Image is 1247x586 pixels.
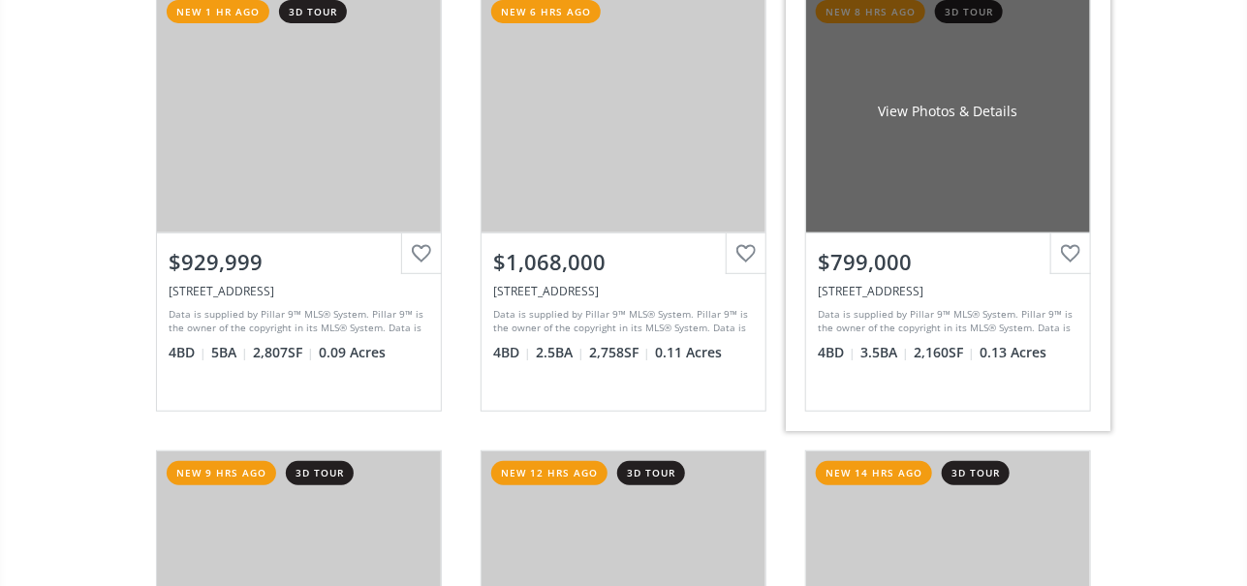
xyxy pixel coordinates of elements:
[914,343,975,362] span: 2,160 SF
[169,247,429,277] div: $929,999
[493,307,749,336] div: Data is supplied by Pillar 9™ MLS® System. Pillar 9™ is the owner of the copyright in its MLS® Sy...
[211,343,248,362] span: 5 BA
[878,102,1017,121] div: View Photos & Details
[655,343,722,362] span: 0.11 Acres
[319,343,386,362] span: 0.09 Acres
[818,283,1078,299] div: 79 Woodhaven Road SW, Calgary, AB T3C0E7
[980,343,1046,362] span: 0.13 Acres
[169,283,429,299] div: 7672 80 Avenue NE, Calgary, AB T3J 0Z6
[818,247,1078,277] div: $799,000
[493,283,754,299] div: 23 Legacy Circle SE, Calgary, AB T2X 4G5
[589,343,650,362] span: 2,758 SF
[818,307,1074,336] div: Data is supplied by Pillar 9™ MLS® System. Pillar 9™ is the owner of the copyright in its MLS® Sy...
[253,343,314,362] span: 2,807 SF
[493,247,754,277] div: $1,068,000
[493,343,531,362] span: 4 BD
[860,343,909,362] span: 3.5 BA
[169,343,206,362] span: 4 BD
[818,343,856,362] span: 4 BD
[169,307,424,336] div: Data is supplied by Pillar 9™ MLS® System. Pillar 9™ is the owner of the copyright in its MLS® Sy...
[536,343,584,362] span: 2.5 BA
